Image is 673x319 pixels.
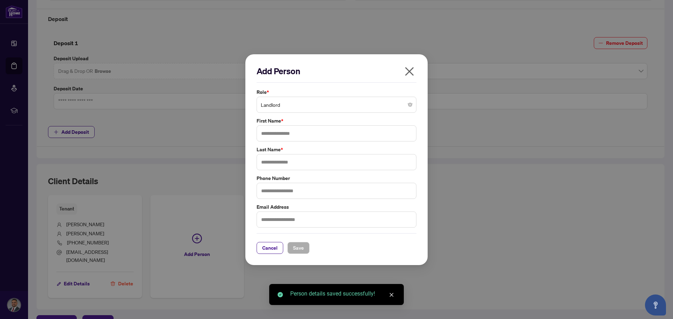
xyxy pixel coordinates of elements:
label: Phone Number [257,174,416,182]
label: First Name [257,117,416,125]
span: check-circle [278,292,283,297]
button: Open asap [645,294,666,315]
div: Person details saved successfully! [290,290,395,298]
label: Last Name [257,146,416,153]
h2: Add Person [257,65,416,77]
span: close-circle [408,103,412,107]
span: close [389,292,394,297]
label: Role [257,88,416,96]
button: Save [287,242,310,254]
button: Cancel [257,242,283,254]
a: Close [388,291,395,299]
span: Landlord [261,98,412,111]
span: Cancel [262,242,278,253]
label: Email Address [257,203,416,210]
span: close [404,66,415,77]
